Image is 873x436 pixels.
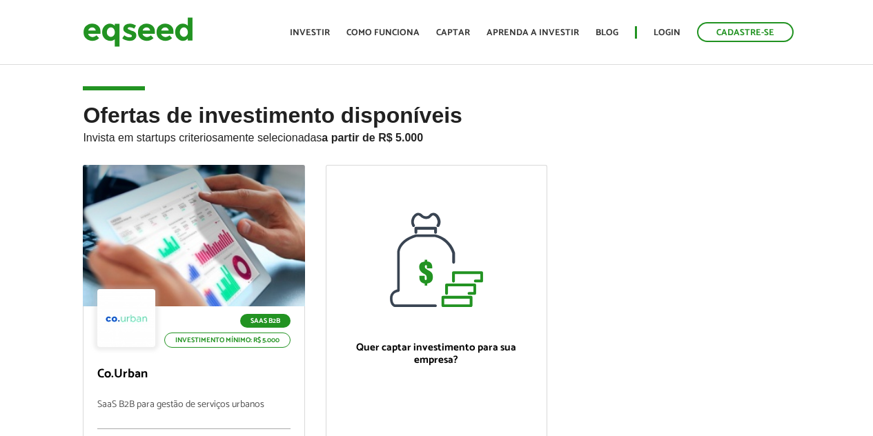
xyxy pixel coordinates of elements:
[97,367,290,382] p: Co.Urban
[83,14,193,50] img: EqSeed
[240,314,291,328] p: SaaS B2B
[436,28,470,37] a: Captar
[596,28,618,37] a: Blog
[346,28,420,37] a: Como funciona
[290,28,330,37] a: Investir
[340,341,533,366] p: Quer captar investimento para sua empresa?
[654,28,680,37] a: Login
[83,103,789,165] h2: Ofertas de investimento disponíveis
[697,22,794,42] a: Cadastre-se
[322,132,423,143] strong: a partir de R$ 5.000
[97,399,290,429] p: SaaS B2B para gestão de serviços urbanos
[83,128,789,144] p: Invista em startups criteriosamente selecionadas
[164,333,291,348] p: Investimento mínimo: R$ 5.000
[487,28,579,37] a: Aprenda a investir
